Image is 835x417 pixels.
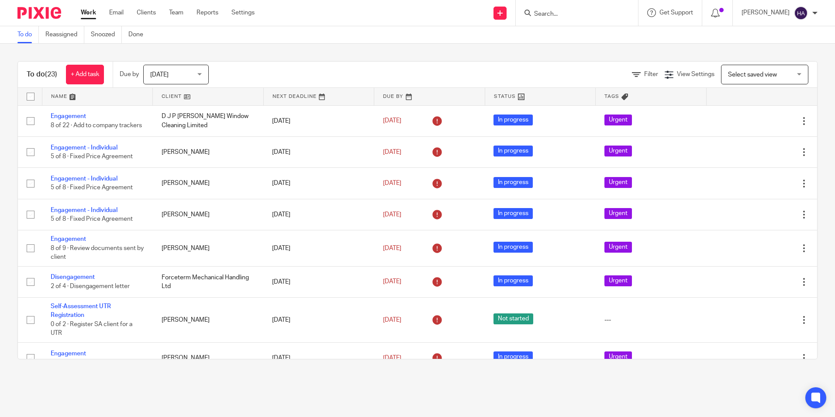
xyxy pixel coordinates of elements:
[153,199,264,230] td: [PERSON_NAME]
[51,216,133,222] span: 5 of 8 · Fixed Price Agreement
[263,266,374,297] td: [DATE]
[383,118,401,124] span: [DATE]
[533,10,612,18] input: Search
[604,177,632,188] span: Urgent
[153,168,264,199] td: [PERSON_NAME]
[263,199,374,230] td: [DATE]
[153,230,264,266] td: [PERSON_NAME]
[51,113,86,119] a: Engagement
[153,342,264,373] td: [PERSON_NAME]
[493,275,533,286] span: In progress
[493,208,533,219] span: In progress
[604,275,632,286] span: Urgent
[604,242,632,253] span: Urgent
[644,71,658,77] span: Filter
[263,136,374,167] td: [DATE]
[383,180,401,186] span: [DATE]
[150,72,169,78] span: [DATE]
[231,8,255,17] a: Settings
[794,6,808,20] img: svg%3E
[604,316,698,324] div: ---
[677,71,714,77] span: View Settings
[604,146,632,156] span: Urgent
[383,317,401,323] span: [DATE]
[197,8,218,17] a: Reports
[604,94,619,99] span: Tags
[742,8,790,17] p: [PERSON_NAME]
[51,321,132,337] span: 0 of 2 · Register SA client for a UTR
[604,351,632,362] span: Urgent
[493,351,533,362] span: In progress
[51,351,86,357] a: Engagement
[263,168,374,199] td: [DATE]
[383,149,401,155] span: [DATE]
[604,208,632,219] span: Urgent
[51,153,133,160] span: 5 of 8 · Fixed Price Agreement
[383,212,401,218] span: [DATE]
[493,115,533,125] span: In progress
[383,279,401,285] span: [DATE]
[153,136,264,167] td: [PERSON_NAME]
[153,266,264,297] td: Forceterm Mechanical Handling Ltd
[51,122,142,129] span: 8 of 22 · Add to company trackers
[51,236,86,242] a: Engagement
[51,185,133,191] span: 5 of 8 · Fixed Price Agreement
[153,105,264,136] td: D J P [PERSON_NAME] Window Cleaning Limited
[81,8,96,17] a: Work
[659,10,693,16] span: Get Support
[137,8,156,17] a: Clients
[66,65,104,84] a: + Add task
[51,274,95,280] a: Disengagement
[120,70,139,79] p: Due by
[51,176,117,182] a: Engagement - Individual
[17,7,61,19] img: Pixie
[51,303,111,318] a: Self-Assessment UTR Registration
[91,26,122,43] a: Snoozed
[17,26,39,43] a: To do
[128,26,150,43] a: Done
[383,245,401,251] span: [DATE]
[51,207,117,213] a: Engagement - Individual
[27,70,57,79] h1: To do
[169,8,183,17] a: Team
[153,298,264,343] td: [PERSON_NAME]
[109,8,124,17] a: Email
[263,342,374,373] td: [DATE]
[493,177,533,188] span: In progress
[263,105,374,136] td: [DATE]
[51,245,144,261] span: 8 of 9 · Review documents sent by client
[51,283,130,289] span: 2 of 4 · Disengagement letter
[604,115,632,125] span: Urgent
[263,298,374,343] td: [DATE]
[263,230,374,266] td: [DATE]
[51,145,117,151] a: Engagement - Individual
[45,71,57,78] span: (23)
[383,355,401,361] span: [DATE]
[493,313,533,324] span: Not started
[493,146,533,156] span: In progress
[45,26,84,43] a: Reassigned
[493,242,533,253] span: In progress
[728,72,777,78] span: Select saved view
